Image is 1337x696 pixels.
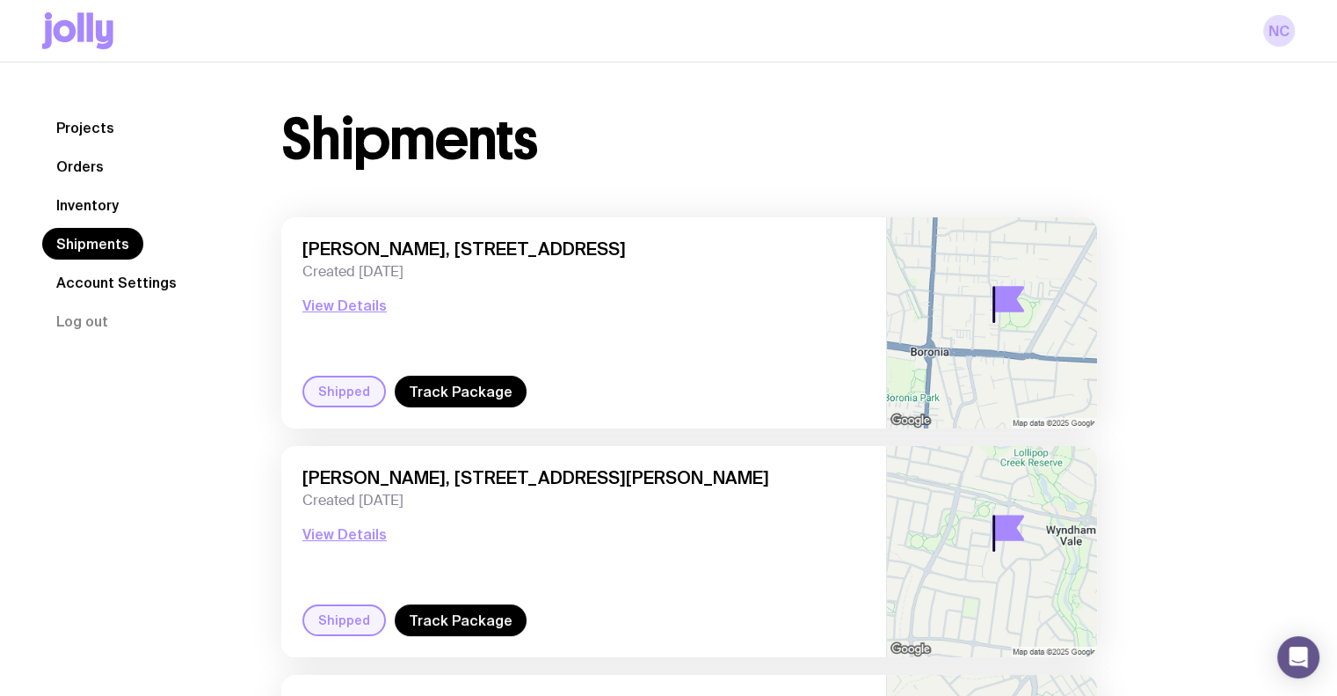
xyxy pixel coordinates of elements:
a: Track Package [395,604,527,636]
span: Created [DATE] [302,492,865,509]
h1: Shipments [281,112,537,168]
span: [PERSON_NAME], [STREET_ADDRESS][PERSON_NAME] [302,467,865,488]
button: View Details [302,524,387,545]
a: NC [1263,15,1295,47]
a: Orders [42,150,118,182]
a: Track Package [395,376,527,407]
div: Shipped [302,376,386,407]
div: Shipped [302,604,386,636]
a: Projects [42,112,128,143]
span: Created [DATE] [302,263,865,281]
a: Account Settings [42,267,191,298]
img: staticmap [887,446,1097,657]
span: [PERSON_NAME], [STREET_ADDRESS] [302,238,865,260]
button: View Details [302,295,387,316]
a: Inventory [42,189,133,221]
img: staticmap [887,217,1097,429]
button: Log out [42,305,122,337]
a: Shipments [42,228,143,260]
div: Open Intercom Messenger [1277,636,1319,678]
